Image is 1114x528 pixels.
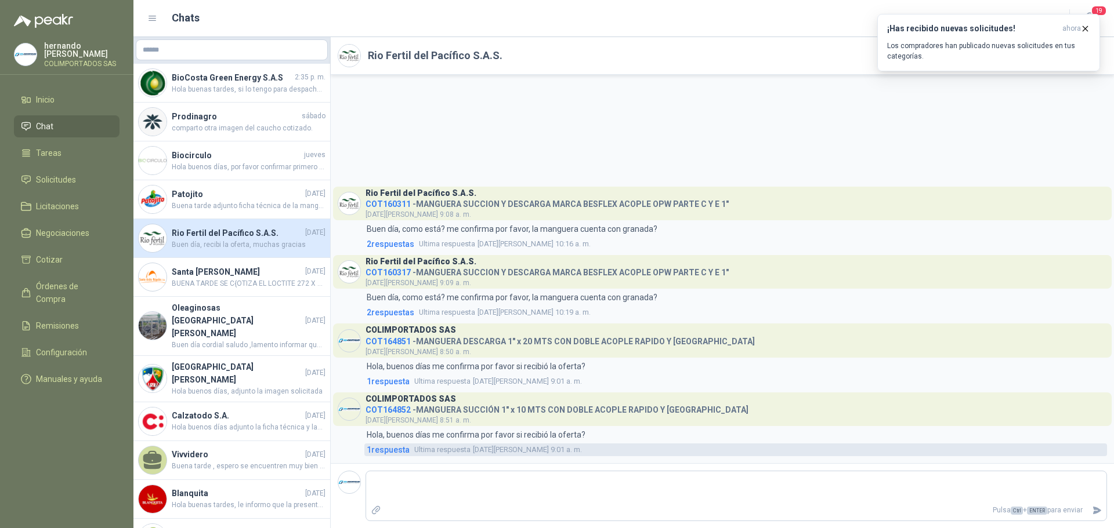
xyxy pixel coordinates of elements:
[367,360,585,373] p: Hola, buenos días me confirma por favor si recibió la oferta?
[367,375,410,388] span: 1 respuesta
[338,45,360,67] img: Company Logo
[414,444,471,456] span: Ultima respuesta
[419,307,475,318] span: Ultima respuesta
[14,341,120,363] a: Configuración
[139,108,167,136] img: Company Logo
[139,185,167,213] img: Company Logo
[139,263,167,291] img: Company Logo
[366,337,411,346] span: COT164851
[172,461,325,472] span: Buena tarde , espero se encuentren muy bien , el motivo por el cual le escribo es para informarle...
[139,224,167,252] img: Company Logo
[305,410,325,421] span: [DATE]
[419,307,591,318] span: [DATE][PERSON_NAME] 10:19 a. m.
[172,149,302,162] h4: Biocirculo
[366,268,411,277] span: COT160317
[36,346,87,359] span: Configuración
[364,443,1107,456] a: 1respuestaUltima respuesta[DATE][PERSON_NAME] 9:01 a. m.
[295,72,325,83] span: 2:35 p. m.
[419,238,475,250] span: Ultima respuesta
[172,10,200,26] h1: Chats
[414,444,582,456] span: [DATE][PERSON_NAME] 9:01 a. m.
[172,71,292,84] h4: BioCosta Green Energy S.A.S
[172,500,325,511] span: Hola buenas tardes, le informo que la presentación de de la lámina es de 125 cm x 245 cm transpar...
[1027,507,1047,515] span: ENTER
[14,142,120,164] a: Tareas
[367,223,657,235] p: Buen día, como está? me confirma por favor, la manguera cuenta con granada?
[338,261,360,283] img: Company Logo
[366,265,729,276] h4: - MANGUERA SUCCION Y DESCARGA MARCA BESFLEX ACOPLE OPW PARTE C Y E 1"
[367,428,585,441] p: Hola, buenos días me confirma por favor si recibió la oferta?
[172,340,325,351] span: Buen día cordial saludo ,lamento informar que no ha llegado la importación presentamos problemas ...
[139,407,167,435] img: Company Logo
[14,169,120,191] a: Solicitudes
[877,14,1100,71] button: ¡Has recibido nuevas solicitudes!ahora Los compradores han publicado nuevas solicitudes en tus ca...
[14,249,120,271] a: Cotizar
[367,291,657,304] p: Buen día, como está? me confirma por favor, la manguera cuenta con granada?
[172,110,299,123] h4: Prodinagro
[419,238,591,250] span: [DATE][PERSON_NAME] 10:16 a. m.
[139,147,167,174] img: Company Logo
[366,500,386,520] label: Adjuntar archivos
[305,315,325,326] span: [DATE]
[172,448,303,461] h4: Vivvidero
[36,93,55,106] span: Inicio
[133,402,330,441] a: Company LogoCalzatodo S.A.[DATE]Hola buenos días adjunto la ficha técnica y las fotos solicitadas
[304,150,325,161] span: jueves
[36,280,108,305] span: Órdenes de Compra
[368,48,502,64] h2: Rio Fertil del Pacífico S.A.S.
[172,123,325,134] span: comparto otra imagen del caucho cotizado.
[887,24,1058,34] h3: ¡Has recibido nuevas solicitudes!
[338,471,360,493] img: Company Logo
[36,173,76,186] span: Solicitudes
[338,330,360,352] img: Company Logo
[133,219,330,258] a: Company LogoRio Fertil del Pacífico S.A.S.[DATE]Buen día, recibi la oferta, muchas gracias
[364,375,1107,388] a: 1respuestaUltima respuesta[DATE][PERSON_NAME] 9:01 a. m.
[14,14,73,28] img: Logo peakr
[133,103,330,141] a: Company LogoProdinagrosábadocomparto otra imagen del caucho cotizado.
[36,147,62,159] span: Tareas
[367,306,414,319] span: 2 respuesta s
[14,275,120,310] a: Órdenes de Compra
[367,443,410,456] span: 1 respuesta
[305,367,325,378] span: [DATE]
[1011,507,1023,515] span: Ctrl
[366,416,471,424] span: [DATE][PERSON_NAME] 8:51 a. m.
[172,188,303,201] h4: Patojito
[44,42,120,58] p: hernando [PERSON_NAME]
[44,60,120,67] p: COLIMPORTADOS SAS
[366,348,471,356] span: [DATE][PERSON_NAME] 8:50 a. m.
[36,253,63,266] span: Cotizar
[386,500,1088,520] p: Pulsa + para enviar
[305,449,325,460] span: [DATE]
[305,266,325,277] span: [DATE]
[172,361,303,386] h4: [GEOGRAPHIC_DATA][PERSON_NAME]
[14,222,120,244] a: Negociaciones
[1087,500,1106,520] button: Enviar
[139,312,167,340] img: Company Logo
[172,227,303,239] h4: Rio Fertil del Pacífico S.A.S.
[1079,8,1100,29] button: 19
[414,376,582,387] span: [DATE][PERSON_NAME] 9:01 a. m.
[366,210,471,219] span: [DATE][PERSON_NAME] 9:08 a. m.
[366,190,476,196] h3: Rio Fertil del Pacífico S.A.S.
[133,64,330,103] a: Company LogoBioCosta Green Energy S.A.S2:35 p. m.Hola buenas tardes, si lo tengo para despachar p...
[338,192,360,214] img: Company Logo
[36,200,79,213] span: Licitaciones
[172,301,303,340] h4: Oleaginosas [GEOGRAPHIC_DATA][PERSON_NAME]
[15,43,37,65] img: Company Logo
[133,441,330,480] a: Vivvidero[DATE]Buena tarde , espero se encuentren muy bien , el motivo por el cual le escribo es ...
[14,315,120,337] a: Remisiones
[14,368,120,390] a: Manuales y ayuda
[366,279,471,287] span: [DATE][PERSON_NAME] 9:09 a. m.
[133,141,330,180] a: Company LogoBiocirculojuevesHola buenos días, por favor confirmar primero el material, cerámica o...
[139,365,167,392] img: Company Logo
[364,238,1107,250] a: 2respuestasUltima respuesta[DATE][PERSON_NAME] 10:16 a. m.
[366,196,729,207] h4: - MANGUERA SUCCION Y DESCARGA MARCA BESFLEX ACOPLE OPW PARTE C Y E 1"
[366,334,755,345] h4: - MANGUERA DESCARGA 1" x 20 MTS CON DOBLE ACOPLE RAPIDO Y [GEOGRAPHIC_DATA]
[305,227,325,238] span: [DATE]
[133,480,330,519] a: Company LogoBlanquita[DATE]Hola buenas tardes, le informo que la presentación de de la lámina es ...
[14,89,120,111] a: Inicio
[366,258,476,265] h3: Rio Fertil del Pacífico S.A.S.
[364,306,1107,319] a: 2respuestasUltima respuesta[DATE][PERSON_NAME] 10:19 a. m.
[36,120,53,133] span: Chat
